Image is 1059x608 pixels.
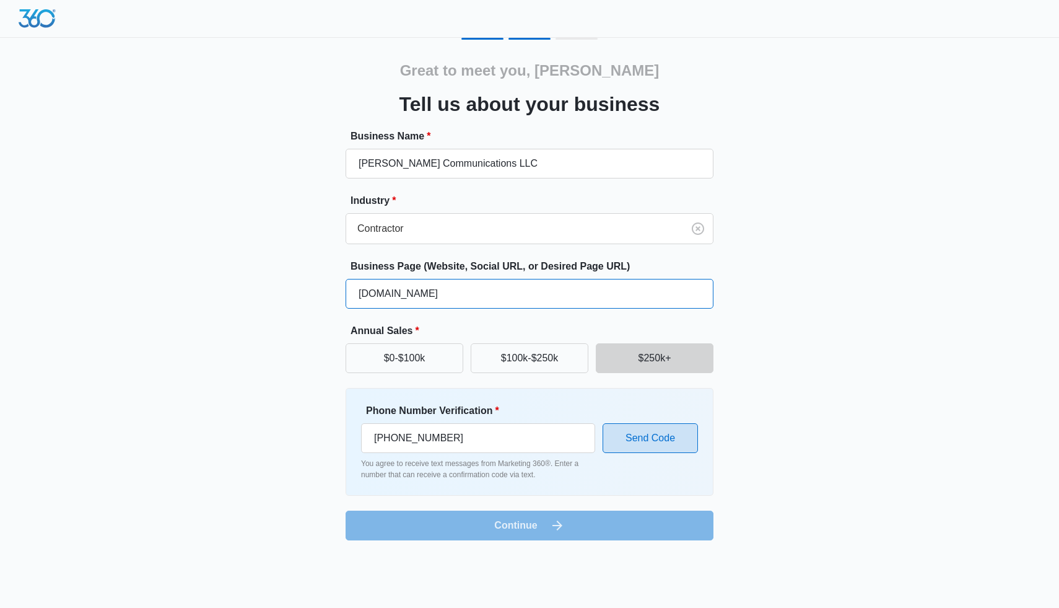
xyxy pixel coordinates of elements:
p: You agree to receive text messages from Marketing 360®. Enter a number that can receive a confirm... [361,458,595,480]
label: Annual Sales [351,324,718,338]
button: $0-$100k [346,343,463,373]
h3: Tell us about your business [399,89,660,119]
label: Industry [351,193,718,208]
input: e.g. Jane's Plumbing [346,149,713,178]
label: Phone Number Verification [366,403,600,418]
button: Clear [688,219,708,239]
input: e.g. janesplumbing.com [346,279,713,309]
input: Ex. +1-555-555-5555 [361,423,595,453]
button: $250k+ [596,343,713,373]
button: Send Code [603,423,698,453]
label: Business Name [351,129,718,144]
button: $100k-$250k [471,343,588,373]
h2: Great to meet you, [PERSON_NAME] [400,59,660,82]
label: Business Page (Website, Social URL, or Desired Page URL) [351,259,718,274]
